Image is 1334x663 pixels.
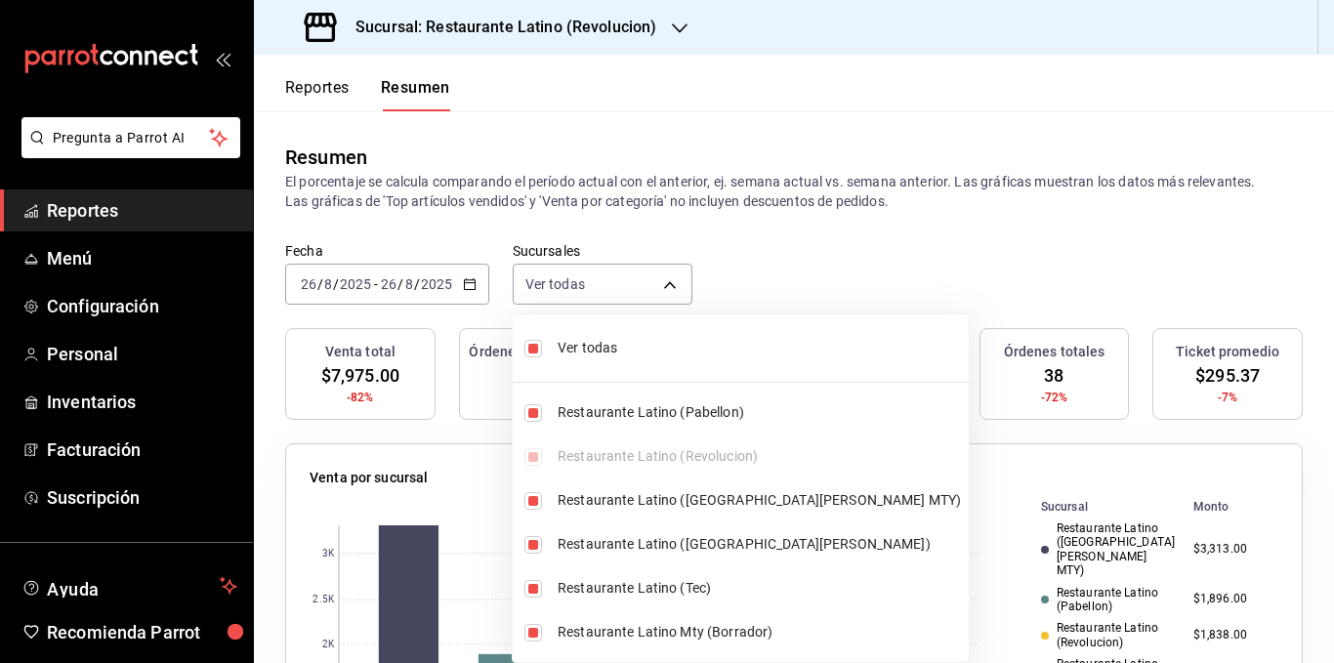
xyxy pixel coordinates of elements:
[558,402,961,423] span: Restaurante Latino (Pabellon)
[558,490,961,511] span: Restaurante Latino ([GEOGRAPHIC_DATA][PERSON_NAME] MTY)
[558,338,961,358] span: Ver todas
[558,622,961,642] span: Restaurante Latino Mty (Borrador)
[558,578,961,599] span: Restaurante Latino (Tec)
[558,534,961,555] span: Restaurante Latino ([GEOGRAPHIC_DATA][PERSON_NAME])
